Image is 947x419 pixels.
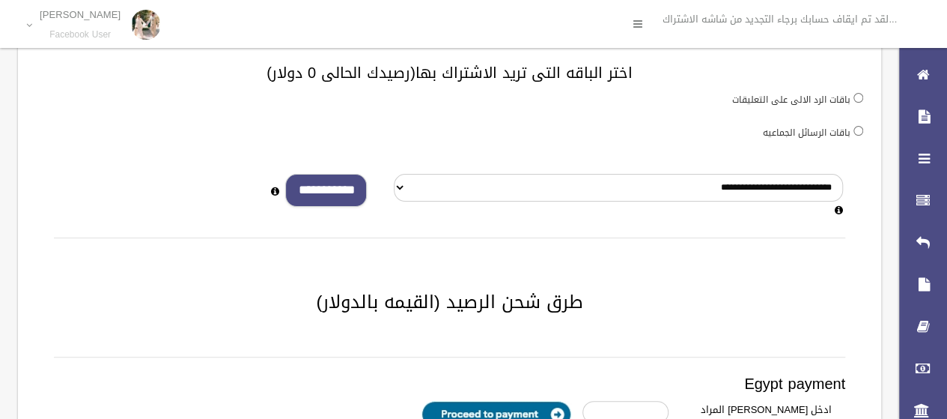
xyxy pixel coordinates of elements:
[763,124,850,141] label: باقات الرسائل الجماعيه
[36,292,863,312] h2: طرق شحن الرصيد (القيمه بالدولار)
[732,91,850,108] label: باقات الرد الالى على التعليقات
[36,64,863,81] h3: اختر الباقه التى تريد الاشتراك بها(رصيدك الحالى 0 دولار)
[54,376,845,392] h3: Egypt payment
[40,29,121,40] small: Facebook User
[40,9,121,20] p: [PERSON_NAME]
